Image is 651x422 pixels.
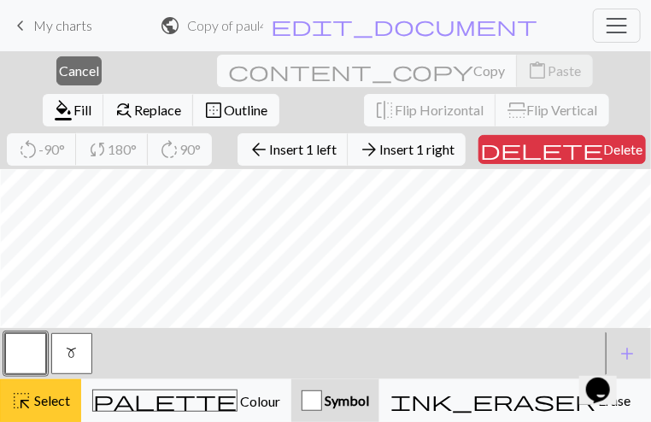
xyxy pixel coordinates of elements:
[225,102,268,118] span: Outline
[179,141,201,157] span: 90°
[348,133,466,166] button: Insert 1 right
[396,102,484,118] span: Flip Horizontal
[291,379,379,422] button: Symbol
[114,98,135,122] span: find_replace
[204,98,225,122] span: border_outer
[359,138,379,161] span: arrow_forward
[249,138,269,161] span: arrow_back
[604,141,643,157] span: Delete
[76,133,149,166] button: 180°
[217,55,518,87] button: Copy
[11,389,32,413] span: highlight_alt
[10,11,92,40] a: My charts
[474,62,506,79] span: Copy
[617,342,637,366] span: add
[18,138,38,161] span: rotate_left
[390,389,595,413] span: ink_eraser
[38,141,65,157] span: -90°
[159,138,179,161] span: rotate_right
[579,354,634,405] iframe: chat widget
[505,100,529,120] span: flip
[481,138,604,161] span: delete
[87,138,108,161] span: sync
[271,14,537,38] span: edit_document
[228,59,474,83] span: content_copy
[193,94,279,126] button: Outline
[32,392,70,408] span: Select
[74,102,92,118] span: Fill
[527,102,598,118] span: Flip Vertical
[56,56,102,85] button: Cancel
[364,94,496,126] button: Flip Horizontal
[322,392,369,408] span: Symbol
[103,94,194,126] button: Replace
[33,17,92,33] span: My charts
[7,133,77,166] button: -90°
[54,98,74,122] span: format_color_fill
[59,62,99,79] span: Cancel
[81,379,291,422] button: Colour
[375,98,396,122] span: flip
[593,9,641,43] button: Toggle navigation
[379,141,455,157] span: Insert 1 right
[135,102,182,118] span: Replace
[478,135,646,164] button: Delete
[269,141,337,157] span: Insert 1 left
[238,393,280,409] span: Colour
[188,17,264,33] h2: Copy of paul4 / paul4
[161,14,181,38] span: public
[496,94,609,126] button: Flip Vertical
[67,346,78,360] span: m1
[379,379,642,422] button: Erase
[108,141,137,157] span: 180°
[93,389,237,413] span: palette
[43,94,104,126] button: Fill
[148,133,212,166] button: 90°
[238,133,349,166] button: Insert 1 left
[10,14,31,38] span: keyboard_arrow_left
[51,333,92,374] button: m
